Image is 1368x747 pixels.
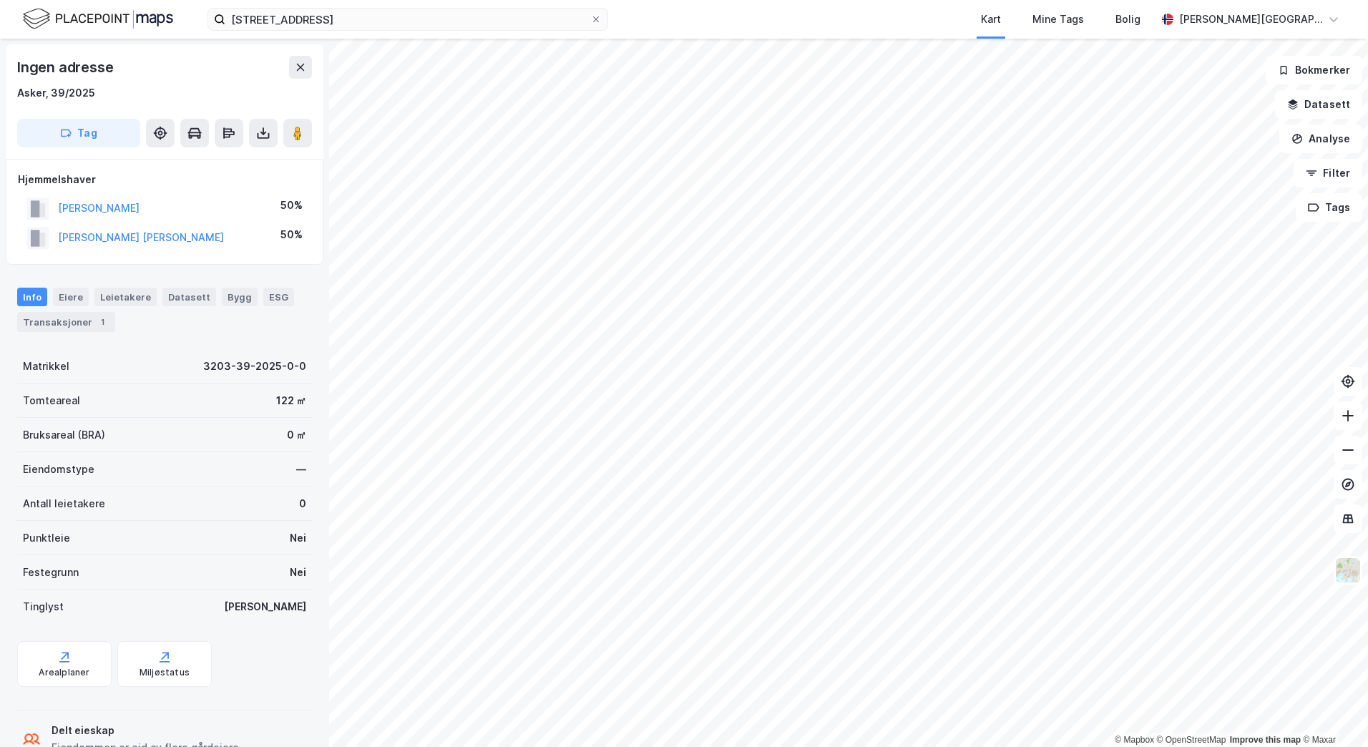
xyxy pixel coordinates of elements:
div: Matrikkel [23,358,69,375]
div: Antall leietakere [23,495,105,512]
div: Leietakere [94,288,157,306]
div: 50% [280,197,303,214]
div: Bygg [222,288,258,306]
div: Bolig [1115,11,1140,28]
div: 0 ㎡ [287,426,306,444]
div: ESG [263,288,294,306]
div: — [296,461,306,478]
button: Datasett [1275,90,1362,119]
div: Nei [290,564,306,581]
div: Transaksjoner [17,312,115,332]
div: Kart [981,11,1001,28]
button: Tag [17,119,140,147]
button: Analyse [1279,125,1362,153]
div: 1 [95,315,109,329]
div: [PERSON_NAME][GEOGRAPHIC_DATA] [1179,11,1322,28]
a: Improve this map [1230,735,1301,745]
a: Mapbox [1115,735,1154,745]
div: Eiere [53,288,89,306]
div: Hjemmelshaver [18,171,311,188]
img: Z [1334,557,1362,584]
div: Delt eieskap [52,722,239,739]
button: Bokmerker [1266,56,1362,84]
div: Festegrunn [23,564,79,581]
div: Mine Tags [1032,11,1084,28]
div: Kontrollprogram for chat [1296,678,1368,747]
div: [PERSON_NAME] [224,598,306,615]
div: 122 ㎡ [276,392,306,409]
div: Punktleie [23,529,70,547]
div: 50% [280,226,303,243]
div: Tinglyst [23,598,64,615]
div: Datasett [162,288,216,306]
div: 0 [299,495,306,512]
div: Arealplaner [39,667,89,678]
div: Eiendomstype [23,461,94,478]
button: Tags [1296,193,1362,222]
div: Miljøstatus [140,667,190,678]
input: Søk på adresse, matrikkel, gårdeiere, leietakere eller personer [225,9,590,30]
div: Tomteareal [23,392,80,409]
div: Info [17,288,47,306]
img: logo.f888ab2527a4732fd821a326f86c7f29.svg [23,6,173,31]
div: Asker, 39/2025 [17,84,95,102]
div: Ingen adresse [17,56,116,79]
iframe: Chat Widget [1296,678,1368,747]
div: 3203-39-2025-0-0 [203,358,306,375]
a: OpenStreetMap [1157,735,1226,745]
div: Nei [290,529,306,547]
button: Filter [1294,159,1362,187]
div: Bruksareal (BRA) [23,426,105,444]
